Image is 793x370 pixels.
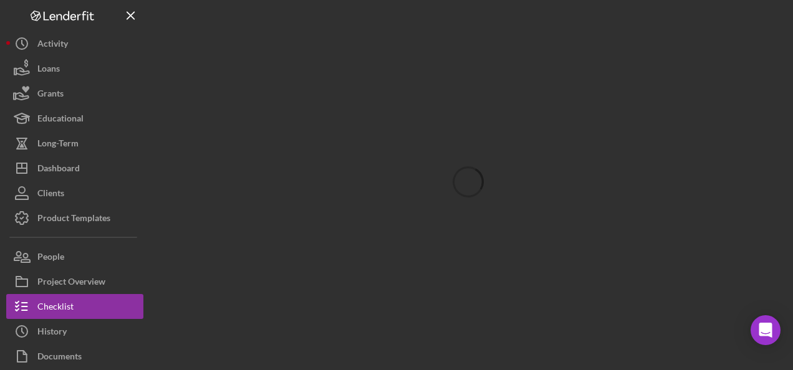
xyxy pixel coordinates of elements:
div: Checklist [37,294,74,322]
div: Dashboard [37,156,80,184]
button: Educational [6,106,143,131]
button: History [6,319,143,344]
button: Grants [6,81,143,106]
div: Clients [37,181,64,209]
button: Loans [6,56,143,81]
button: Clients [6,181,143,206]
button: People [6,244,143,269]
div: Open Intercom Messenger [751,315,781,345]
div: Educational [37,106,84,134]
div: People [37,244,64,272]
div: Product Templates [37,206,110,234]
div: Project Overview [37,269,105,297]
button: Activity [6,31,143,56]
button: Dashboard [6,156,143,181]
div: Activity [37,31,68,59]
button: Product Templates [6,206,143,230]
div: Long-Term [37,131,79,159]
button: Project Overview [6,269,143,294]
button: Checklist [6,294,143,319]
div: Grants [37,81,64,109]
button: Documents [6,344,143,369]
div: Loans [37,56,60,84]
div: History [37,319,67,347]
button: Long-Term [6,131,143,156]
